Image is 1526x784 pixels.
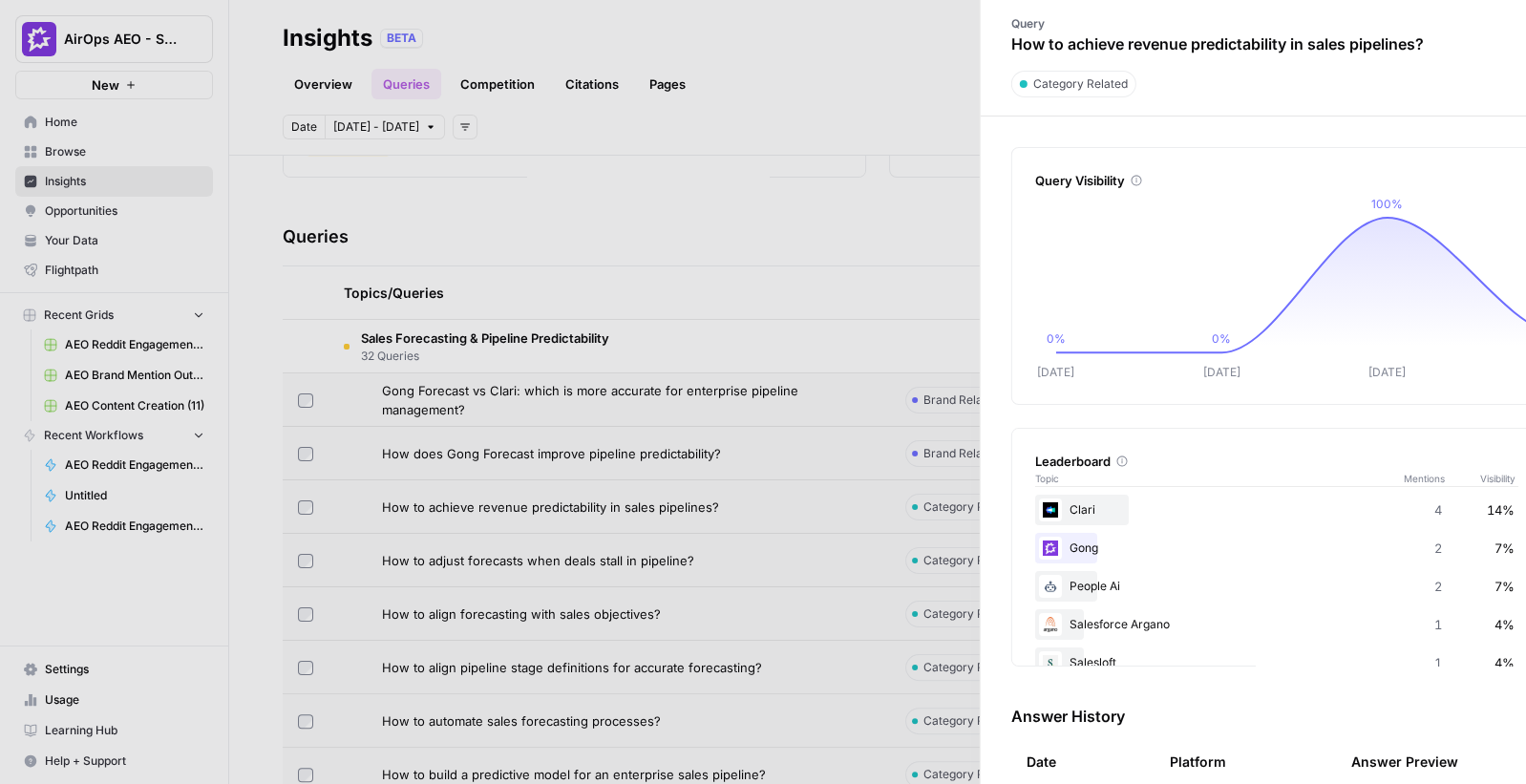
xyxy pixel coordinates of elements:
span: AirOps AEO - Single Brand (Gong) [64,30,180,49]
div: BETA [380,29,423,48]
span: 1 [1433,615,1441,634]
span: Your Data [45,232,204,249]
span: Category Related [923,605,1018,623]
a: AEO Reddit Engagement (7) [35,329,213,360]
span: Browse [45,143,204,160]
div: Clari [1035,495,1518,525]
span: 1 [1433,653,1441,672]
div: Insights [283,23,372,53]
tspan: 0% [1047,331,1066,346]
h3: Queries [283,223,349,250]
span: Help + Support [45,752,204,770]
button: New [15,71,213,99]
a: AEO Content Creation (11) [35,391,213,421]
img: vpq3xj2nnch2e2ivhsgwmf7hbkjf [1039,651,1062,674]
a: AEO Reddit Engagement - Fork [35,450,213,480]
span: How does Gong Forecast improve pipeline predictability? [382,444,721,463]
a: Overview [283,69,364,99]
span: Topic [1035,471,1404,486]
div: People Ai [1035,571,1518,602]
span: Settings [45,661,204,678]
span: 32 Queries [361,348,609,365]
tspan: [DATE] [1037,365,1074,379]
tspan: 0% [1212,331,1231,346]
span: Usage [45,691,204,709]
p: Query [1011,15,1424,32]
span: 4% [1494,653,1514,672]
span: Mentions [1403,471,1479,486]
div: Gong [1035,533,1518,563]
tspan: [DATE] [1368,365,1406,379]
p: How to achieve revenue predictability in sales pipelines? [1011,32,1424,55]
div: Salesloft [1035,647,1518,678]
span: Category Related [1033,75,1128,93]
span: Home [45,114,204,131]
span: AEO Reddit Engagement - Fork [65,456,204,474]
img: AirOps AEO - Single Brand (Gong) Logo [22,22,56,56]
span: Visibility [1479,471,1517,486]
span: New [92,75,119,95]
div: Salesforce Argano [1035,609,1518,640]
a: Queries [371,69,441,99]
span: Category Related [923,498,1018,516]
span: Brand Related [923,392,1000,409]
a: Your Data [15,225,213,256]
span: Untitled [65,487,204,504]
a: Learning Hub [15,715,213,746]
span: Insights [45,173,204,190]
span: 4 [1433,500,1441,519]
a: Citations [554,69,630,99]
span: Learning Hub [45,722,204,739]
span: Brand Related [923,445,1000,462]
span: Category Related [923,552,1018,569]
span: Category Related [923,766,1018,783]
img: m91aa644vh47mb0y152o0kapheco [1039,575,1062,598]
div: Topics/Queries [344,266,875,319]
span: Opportunities [45,202,204,220]
span: 14% [1486,500,1514,519]
img: e001jt87q6ctylcrzboubucy6uux [1039,613,1062,636]
span: Gong Forecast vs Clari: which is more accurate for enterprise pipeline management? [382,381,875,419]
a: Usage [15,685,213,715]
span: AEO Content Creation (11) [65,397,204,414]
button: Workspace: AirOps AEO - Single Brand (Gong) [15,15,213,63]
span: AEO Reddit Engagement (7) [65,336,204,353]
a: AEO Brand Mention Outreach (2) [35,360,213,391]
a: Insights [15,166,213,197]
tspan: 100% [1371,197,1403,211]
span: How to build a predictive model for an enterprise sales pipeline? [382,765,766,784]
button: Help + Support [15,746,213,776]
span: AEO Brand Mention Outreach (2) [65,367,204,384]
img: w6cjb6u2gvpdnjw72qw8i2q5f3eb [1039,537,1062,560]
img: h6qlr8a97mop4asab8l5qtldq2wv [1039,498,1062,521]
a: AEO Reddit Engagement - Fork [35,511,213,541]
span: Recent Grids [44,307,114,324]
span: How to adjust forecasts when deals stall in pipeline? [382,551,694,570]
a: Home [15,107,213,138]
span: AEO Reddit Engagement - Fork [65,518,204,535]
a: Untitled [35,480,213,511]
span: [DATE] - [DATE] [333,118,419,136]
span: How to align pipeline stage definitions for accurate forecasting? [382,658,762,677]
button: [DATE] - [DATE] [325,115,445,139]
span: 7% [1494,577,1514,596]
a: Pages [638,69,697,99]
div: Leaderboard [1035,452,1518,471]
a: Settings [15,654,213,685]
button: Recent Grids [15,301,213,329]
span: Category Related [923,659,1018,676]
span: Date [291,118,317,136]
a: Competition [449,69,546,99]
a: Opportunities [15,196,213,226]
a: Browse [15,137,213,167]
span: Category Related [923,712,1018,730]
span: 2 [1433,577,1441,596]
span: Flightpath [45,262,204,279]
span: How to achieve revenue predictability in sales pipelines? [382,498,719,517]
span: 7% [1494,539,1514,558]
span: How to automate sales forecasting processes? [382,711,661,731]
tspan: [DATE] [1203,365,1240,379]
span: 2 [1433,539,1441,558]
span: 4% [1494,615,1514,634]
a: Flightpath [15,255,213,286]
